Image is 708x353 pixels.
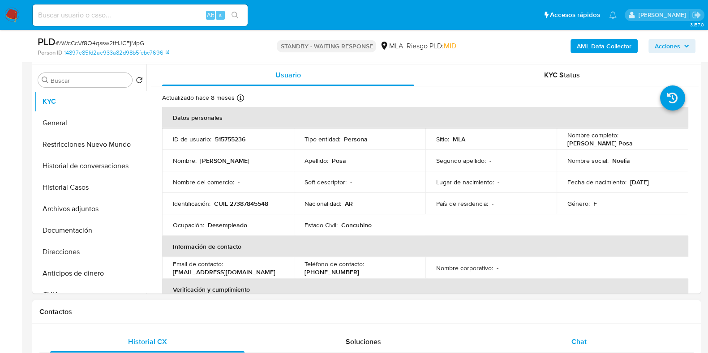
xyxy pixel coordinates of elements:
span: s [219,11,222,19]
th: Información de contacto [162,236,688,257]
button: Restricciones Nuevo Mundo [34,134,146,155]
span: Accesos rápidos [550,10,600,20]
p: Nombre corporativo : [436,264,493,272]
p: Nacionalidad : [305,200,341,208]
p: Estado Civil : [305,221,338,229]
p: Fecha de nacimiento : [567,178,626,186]
span: Usuario [275,70,301,80]
button: CVU [34,284,146,306]
p: Nombre del comercio : [173,178,234,186]
input: Buscar [51,77,129,85]
p: Identificación : [173,200,210,208]
button: search-icon [226,9,244,21]
p: Tipo entidad : [305,135,340,143]
p: Sitio : [436,135,449,143]
span: Soluciones [346,336,381,347]
p: - [492,200,493,208]
input: Buscar usuario o caso... [33,9,248,21]
p: Soft descriptor : [305,178,347,186]
a: Salir [692,10,701,20]
p: País de residencia : [436,200,488,208]
span: Historial CX [128,336,167,347]
span: Chat [571,336,587,347]
th: Verificación y cumplimiento [162,279,688,300]
button: Historial Casos [34,177,146,198]
span: # AWcCcVf8Q4qssw2tHJCFjMpG [56,38,144,47]
p: Lugar de nacimiento : [436,178,494,186]
p: Email de contacto : [173,260,223,268]
p: F [593,200,597,208]
button: Anticipos de dinero [34,263,146,284]
p: Posa [332,157,346,165]
button: Acciones [648,39,695,53]
p: - [238,178,240,186]
p: CUIL 27387845548 [214,200,268,208]
b: PLD [38,34,56,49]
b: Person ID [38,49,62,57]
button: KYC [34,91,146,112]
p: Género : [567,200,590,208]
p: ID de usuario : [173,135,211,143]
p: Noelia [612,157,630,165]
p: Nombre completo : [567,131,618,139]
p: [EMAIL_ADDRESS][DOMAIN_NAME] [173,268,275,276]
button: AML Data Collector [571,39,638,53]
button: General [34,112,146,134]
p: Nombre : [173,157,197,165]
p: [PERSON_NAME] [200,157,249,165]
span: Riesgo PLD: [406,41,456,51]
p: MLA [453,135,465,143]
a: 14897e85fd2ae933a82d98b5febc7696 [64,49,169,57]
span: 3.157.0 [690,21,704,28]
p: - [350,178,352,186]
th: Datos personales [162,107,688,128]
p: AR [345,200,353,208]
button: Documentación [34,220,146,241]
span: KYC Status [544,70,580,80]
p: noelia.huarte@mercadolibre.com [638,11,689,19]
span: Acciones [655,39,680,53]
b: AML Data Collector [577,39,631,53]
p: Persona [344,135,368,143]
p: [DATE] [630,178,649,186]
div: MLA [380,41,403,51]
button: Direcciones [34,241,146,263]
p: STANDBY - WAITING RESPONSE [277,40,376,52]
p: Actualizado hace 8 meses [162,94,235,102]
button: Volver al orden por defecto [136,77,143,86]
a: Notificaciones [609,11,617,19]
p: - [498,178,499,186]
span: Alt [207,11,214,19]
p: Teléfono de contacto : [305,260,364,268]
p: [PERSON_NAME] Posa [567,139,633,147]
p: 515755236 [215,135,245,143]
span: MID [443,41,456,51]
p: Segundo apellido : [436,157,486,165]
button: Archivos adjuntos [34,198,146,220]
p: [PHONE_NUMBER] [305,268,359,276]
p: - [489,157,491,165]
p: Desempleado [208,221,247,229]
p: Ocupación : [173,221,204,229]
button: Historial de conversaciones [34,155,146,177]
button: Buscar [42,77,49,84]
p: Concubino [341,221,372,229]
p: Nombre social : [567,157,609,165]
h1: Contactos [39,307,694,316]
p: - [497,264,498,272]
p: Apellido : [305,157,328,165]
